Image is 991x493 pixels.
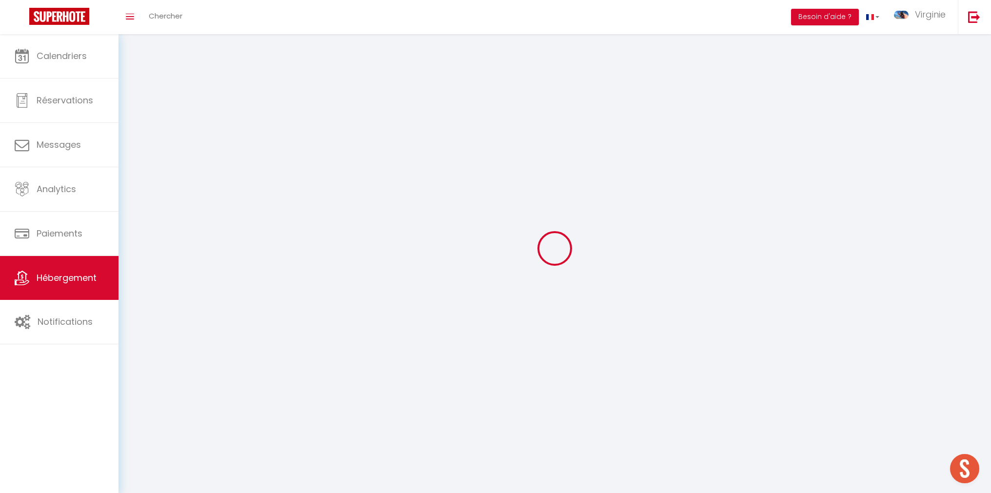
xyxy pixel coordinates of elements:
[38,316,93,328] span: Notifications
[37,272,97,284] span: Hébergement
[37,227,82,239] span: Paiements
[37,138,81,151] span: Messages
[968,11,980,23] img: logout
[37,94,93,106] span: Réservations
[37,183,76,195] span: Analytics
[950,454,979,483] div: Open chat
[149,11,182,21] span: Chercher
[29,8,89,25] img: Super Booking
[915,8,946,20] span: Virginie
[894,11,909,19] img: ...
[37,50,87,62] span: Calendriers
[791,9,859,25] button: Besoin d'aide ?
